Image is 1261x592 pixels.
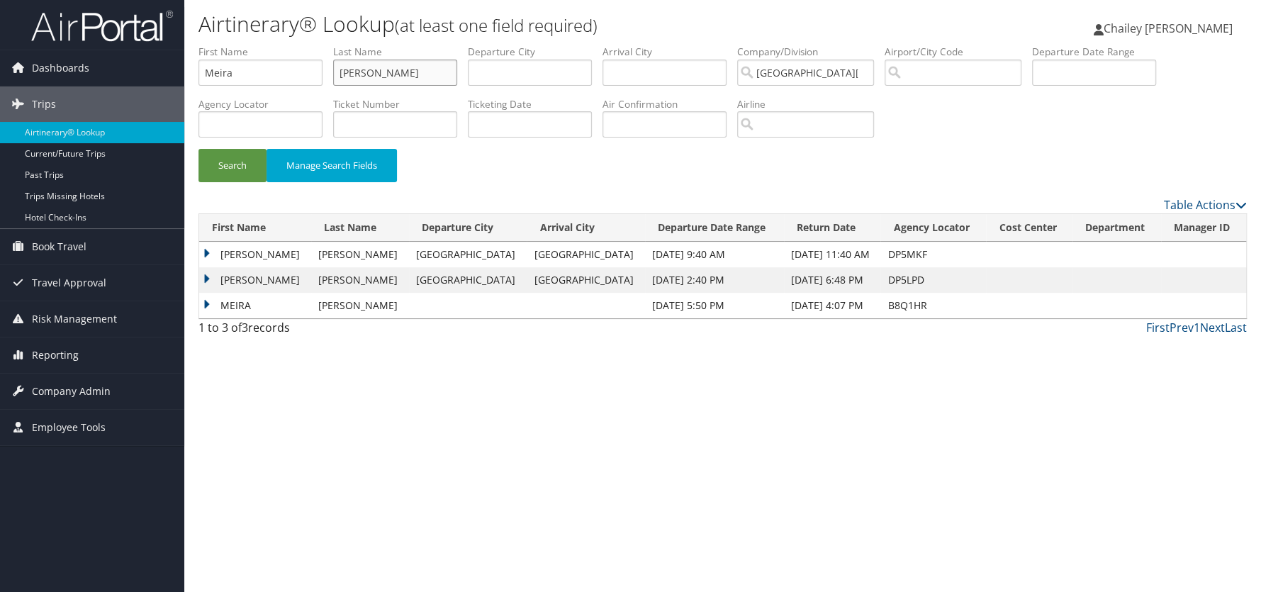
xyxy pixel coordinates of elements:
[409,214,527,242] th: Departure City: activate to sort column ascending
[603,97,737,111] label: Air Confirmation
[784,267,880,293] td: [DATE] 6:48 PM
[737,97,885,111] label: Airline
[31,9,173,43] img: airportal-logo.png
[333,45,468,59] label: Last Name
[880,214,986,242] th: Agency Locator: activate to sort column ascending
[986,214,1072,242] th: Cost Center: activate to sort column ascending
[242,320,248,335] span: 3
[645,242,784,267] td: [DATE] 9:40 AM
[1072,214,1161,242] th: Department: activate to sort column ascending
[468,45,603,59] label: Departure City
[603,45,737,59] label: Arrival City
[645,214,784,242] th: Departure Date Range: activate to sort column ascending
[885,45,1032,59] label: Airport/City Code
[1225,320,1247,335] a: Last
[527,242,645,267] td: [GEOGRAPHIC_DATA]
[199,293,311,318] td: MEIRA
[784,293,880,318] td: [DATE] 4:07 PM
[527,214,645,242] th: Arrival City: activate to sort column ascending
[311,214,408,242] th: Last Name: activate to sort column ascending
[527,267,645,293] td: [GEOGRAPHIC_DATA]
[311,242,408,267] td: [PERSON_NAME]
[32,50,89,86] span: Dashboards
[32,86,56,122] span: Trips
[1164,197,1247,213] a: Table Actions
[1200,320,1225,335] a: Next
[880,242,986,267] td: DP5MKF
[880,267,986,293] td: DP5LPD
[1094,7,1247,50] a: Chailey [PERSON_NAME]
[784,214,880,242] th: Return Date: activate to sort column ascending
[32,337,79,373] span: Reporting
[395,13,598,37] small: (at least one field required)
[32,410,106,445] span: Employee Tools
[1032,45,1167,59] label: Departure Date Range
[311,293,408,318] td: [PERSON_NAME]
[784,242,880,267] td: [DATE] 11:40 AM
[199,242,311,267] td: [PERSON_NAME]
[199,214,311,242] th: First Name: activate to sort column ascending
[311,267,408,293] td: [PERSON_NAME]
[645,293,784,318] td: [DATE] 5:50 PM
[267,149,397,182] button: Manage Search Fields
[409,242,527,267] td: [GEOGRAPHIC_DATA]
[199,267,311,293] td: [PERSON_NAME]
[198,149,267,182] button: Search
[32,265,106,301] span: Travel Approval
[409,267,527,293] td: [GEOGRAPHIC_DATA]
[198,97,333,111] label: Agency Locator
[1146,320,1170,335] a: First
[32,374,111,409] span: Company Admin
[32,229,86,264] span: Book Travel
[468,97,603,111] label: Ticketing Date
[1104,21,1233,36] span: Chailey [PERSON_NAME]
[198,45,333,59] label: First Name
[737,45,885,59] label: Company/Division
[1194,320,1200,335] a: 1
[198,319,444,343] div: 1 to 3 of records
[880,293,986,318] td: B8Q1HR
[1161,214,1246,242] th: Manager ID: activate to sort column ascending
[198,9,897,39] h1: Airtinerary® Lookup
[645,267,784,293] td: [DATE] 2:40 PM
[1170,320,1194,335] a: Prev
[32,301,117,337] span: Risk Management
[333,97,468,111] label: Ticket Number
